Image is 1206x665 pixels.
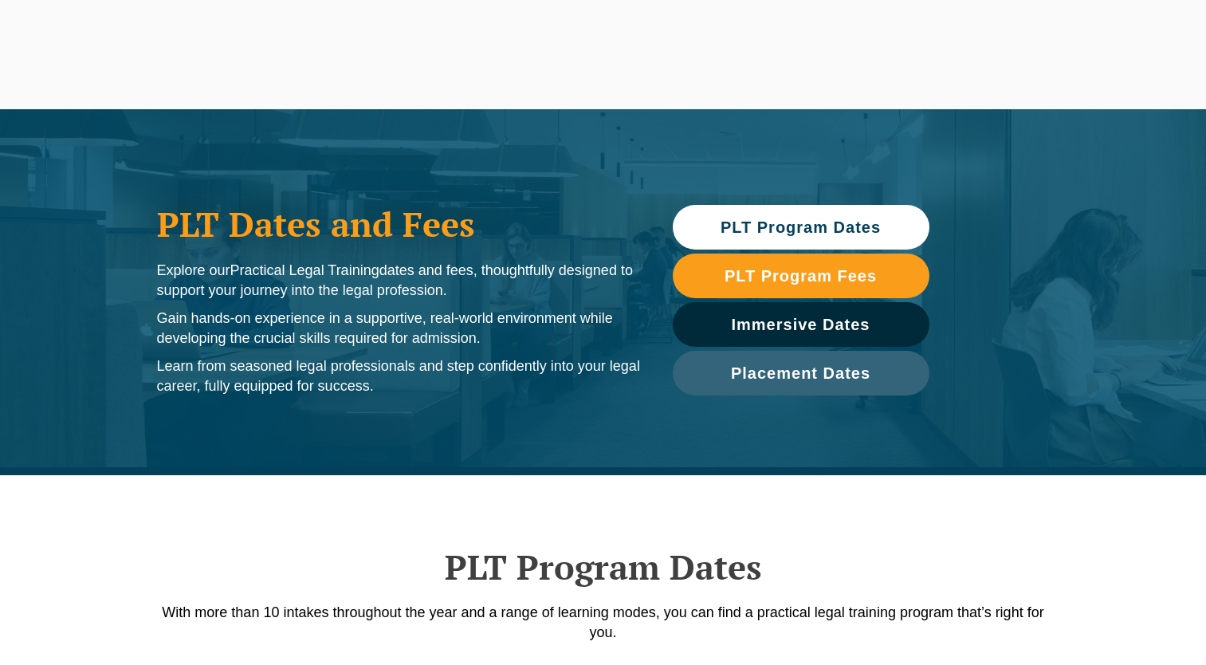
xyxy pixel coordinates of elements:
p: Learn from seasoned legal professionals and step confidently into your legal career, fully equipp... [157,356,641,396]
a: Placement Dates [673,351,929,395]
span: Placement Dates [731,365,870,381]
a: PLT Program Dates [673,205,929,250]
h2: PLT Program Dates [149,547,1058,587]
a: PLT Program Fees [673,254,929,298]
h1: PLT Dates and Fees [157,204,641,244]
p: Gain hands-on experience in a supportive, real-world environment while developing the crucial ski... [157,309,641,348]
p: With more than 10 intakes throughout the year and a range of learning modes, you can find a pract... [149,603,1058,643]
span: Practical Legal Training [230,262,379,278]
span: PLT Program Dates [721,219,881,235]
a: Immersive Dates [673,302,929,347]
span: PLT Program Fees [725,268,877,284]
span: Immersive Dates [732,317,870,332]
p: Explore our dates and fees, thoughtfully designed to support your journey into the legal profession. [157,261,641,301]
